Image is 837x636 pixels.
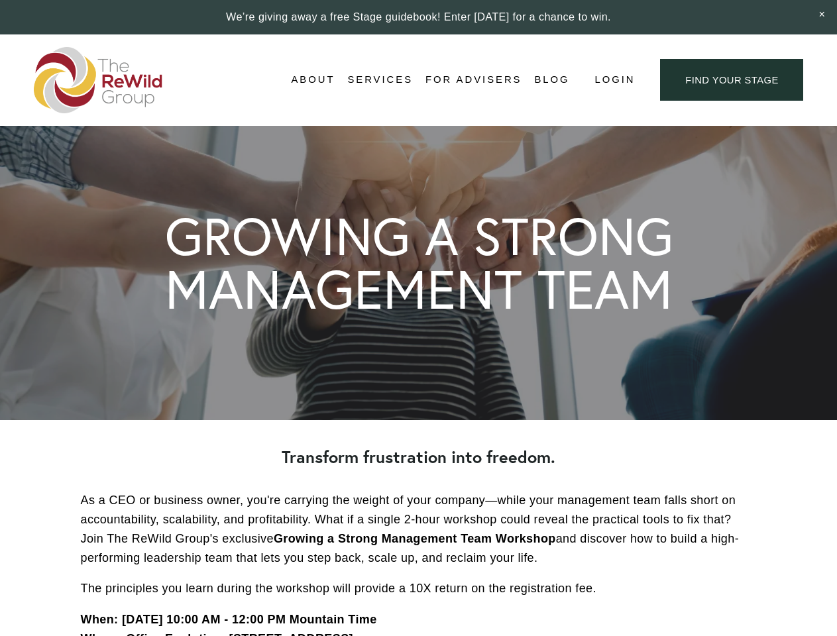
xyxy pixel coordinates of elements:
[165,262,673,316] h1: MANAGEMENT TEAM
[347,70,413,90] a: folder dropdown
[81,491,757,567] p: As a CEO or business owner, you're carrying the weight of your company—while your management team...
[81,579,757,598] p: The principles you learn during the workshop will provide a 10X return on the registration fee.
[347,71,413,89] span: Services
[291,70,335,90] a: folder dropdown
[594,71,635,89] a: Login
[34,47,164,113] img: The ReWild Group
[291,71,335,89] span: About
[165,210,673,262] h1: GROWING A STRONG
[274,532,556,545] strong: Growing a Strong Management Team Workshop
[425,70,522,90] a: For Advisers
[282,446,555,468] strong: Transform frustration into freedom.
[660,59,803,101] a: find your stage
[81,613,119,626] strong: When:
[534,70,569,90] a: Blog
